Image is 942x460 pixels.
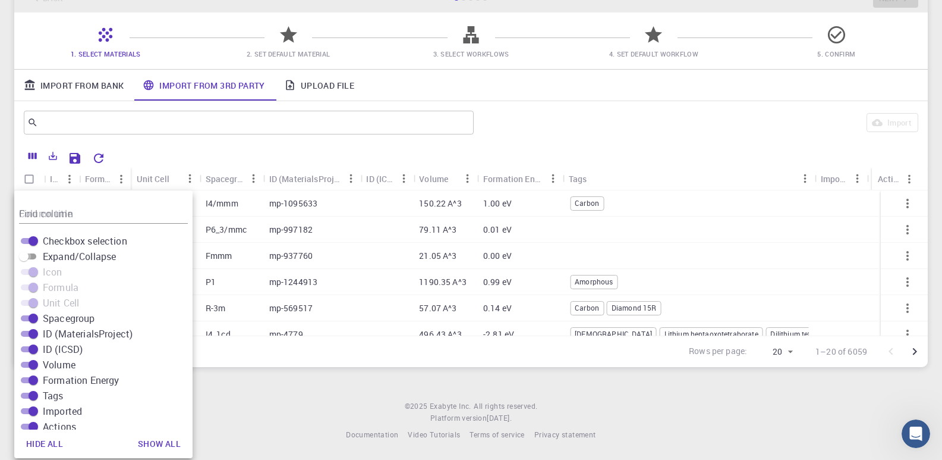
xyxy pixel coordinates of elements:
button: Menu [244,169,263,188]
button: Save Explorer Settings [63,146,87,170]
div: Spacegroup [206,167,244,190]
div: Formula [79,167,131,190]
div: Actions [872,167,919,190]
span: Video Tutorials [408,430,460,439]
div: 20 [752,343,796,361]
div: Unit Cell [137,167,169,190]
p: mp-1095633 [269,198,318,209]
span: 2. Set Default Material [247,49,330,58]
span: ID (ICSD) [43,342,83,356]
p: -2.81 eV [483,328,514,340]
button: Export [43,146,63,165]
button: Columns [23,146,43,165]
p: I4/mmm [206,198,238,209]
a: Import From 3rd Party [133,70,274,101]
button: Menu [848,169,867,188]
button: Menu [900,170,919,189]
span: Tags [43,389,64,403]
p: mp-997182 [269,224,313,236]
span: [DEMOGRAPHIC_DATA] [571,329,656,339]
button: Go to next page [903,340,927,364]
p: 496.43 A^3 [419,328,462,340]
p: P6_3/mmc [206,224,247,236]
button: Menu [112,170,131,189]
span: Formation Energy [43,373,119,387]
span: Unit Cell [43,296,79,310]
span: Icon [43,265,62,279]
span: Imported [43,404,82,418]
p: 21.05 A^3 [419,250,456,262]
span: 5. Confirm [817,49,855,58]
div: Tags [569,167,587,190]
div: Formation Energy [483,167,544,190]
iframe: Intercom live chat [902,420,930,448]
div: ID (MaterialsProject) [263,167,361,190]
p: P1 [206,276,216,288]
a: Exabyte Inc. [430,400,471,412]
input: Column title [19,205,188,224]
p: 0.00 eV [483,250,512,262]
p: Rows per page: [689,345,747,359]
span: Dilithium tetraborate [766,329,842,339]
div: ID (MaterialsProject) [269,167,342,190]
p: mp-569517 [269,302,313,314]
p: 79.11 A^3 [419,224,456,236]
div: Volume [413,167,477,190]
span: Carbon [571,198,603,208]
span: Support [24,8,67,19]
span: Expand/Collapse [43,249,116,264]
p: Fmmm [206,250,232,262]
button: Menu [341,169,360,188]
div: Tags [563,167,815,190]
span: Documentation [346,430,398,439]
p: mp-937760 [269,250,313,262]
p: R-3m [206,302,226,314]
div: Icon [44,167,79,190]
a: Privacy statement [534,429,596,441]
button: Show all [128,432,190,456]
div: Imported [821,167,848,190]
p: 0.99 eV [483,276,512,288]
span: Platform version [430,412,487,424]
span: Carbon [571,303,603,313]
button: Menu [544,169,563,188]
a: Terms of service [470,429,524,441]
button: Menu [796,169,815,188]
span: Volume [43,358,75,372]
span: Amorphous [571,277,617,287]
div: ID (ICSD) [366,167,394,190]
span: © 2025 [405,400,430,412]
button: Menu [458,169,477,188]
span: Exabyte Inc. [430,401,471,411]
a: Video Tutorials [408,429,460,441]
button: Menu [60,170,79,189]
p: mp-1244913 [269,276,318,288]
button: Menu [394,169,413,188]
span: ID (MaterialsProject) [43,327,133,341]
span: Lithium heptaoxotetraborate [660,329,763,339]
a: Import From Bank [14,70,133,101]
div: Volume [419,167,448,190]
span: Privacy statement [534,430,596,439]
p: 57.07 A^3 [419,302,456,314]
span: 4. Set Default Workflow [609,49,698,58]
div: Columns [14,190,193,458]
span: Actions [43,420,76,434]
div: Spacegroup [200,167,263,190]
p: 1.00 eV [483,198,512,209]
span: Terms of service [470,430,524,439]
p: 1–20 of 6059 [815,346,867,358]
div: Actions [878,167,900,190]
div: Icon [50,167,60,190]
div: ID (ICSD) [360,167,413,190]
button: Reset Explorer Settings [87,146,111,170]
p: 0.14 eV [483,302,512,314]
div: Unit Cell [131,167,200,190]
div: Imported [815,167,867,190]
a: Upload File [275,70,364,101]
p: 1190.35 A^3 [419,276,467,288]
span: Formula [43,280,78,295]
p: 0.01 eV [483,224,512,236]
span: Spacegroup [43,311,95,326]
span: [DATE] . [487,413,512,423]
